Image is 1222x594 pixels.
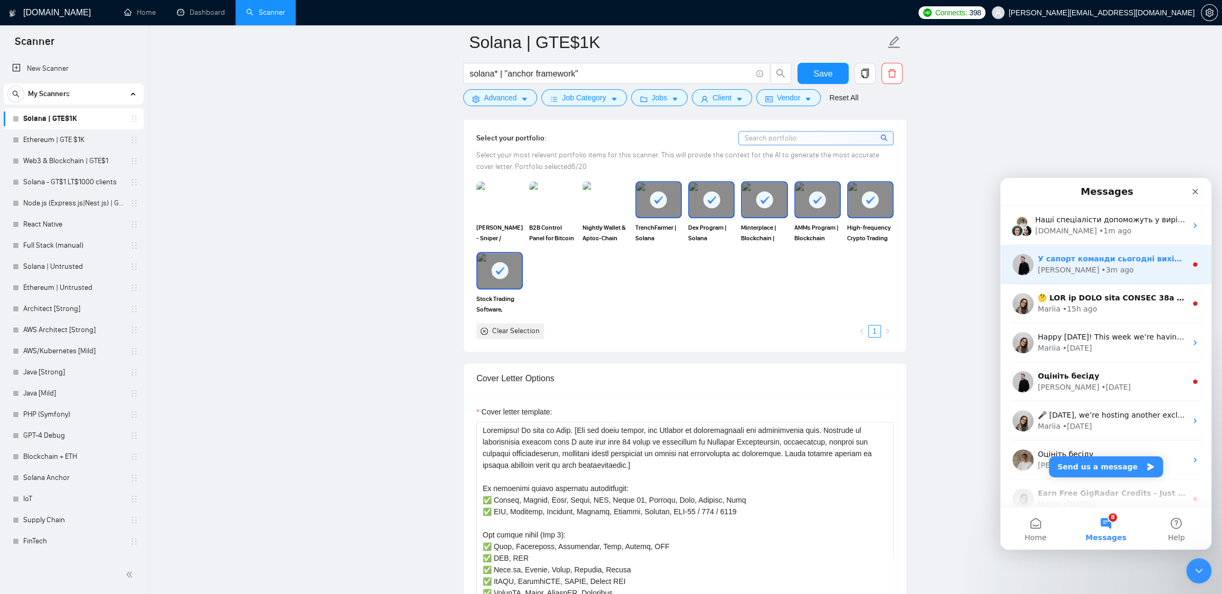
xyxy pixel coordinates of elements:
a: Full Stack (manual) [23,235,124,256]
li: New Scanner [4,58,144,79]
span: [PERSON_NAME] - Sniper / Trading Bot for [DOMAIN_NAME] / [DOMAIN_NAME] / Raydium [476,222,523,243]
div: • 3m ago [101,87,133,98]
input: Search portfolio [739,131,893,145]
input: Scanner name... [469,29,885,55]
button: search [7,86,24,102]
span: delete [882,69,902,78]
div: • [DATE] [62,165,92,176]
span: Наші спеціалісти допоможуть у вирішенні питання. [DOMAIN_NAME] буде знову доступний завтра. [35,37,422,46]
span: holder [130,347,138,355]
span: Advanced [484,92,516,103]
a: dashboardDashboard [177,8,225,17]
img: Profile image for Mariia [12,310,33,332]
span: holder [130,431,138,440]
span: Jobs [652,92,668,103]
img: upwork-logo.png [923,8,932,17]
button: setting [1201,4,1218,21]
div: Mariia [37,126,60,137]
span: holder [130,452,138,461]
li: Previous Page [856,325,868,337]
span: info-circle [756,70,763,77]
span: holder [130,474,138,482]
a: React Native [23,214,124,235]
a: IoT [23,488,124,510]
a: setting [1201,8,1218,17]
span: holder [130,326,138,334]
button: Messages [70,329,140,372]
span: Minterplace | Blockchain | Solana | Web3 | Rust | Anchor | NFT | dApp [741,222,787,243]
span: holder [130,220,138,229]
button: left [856,325,868,337]
span: Оцініть бесіду [37,272,93,280]
span: holder [130,115,138,123]
a: Solana Anchor [23,467,124,488]
span: caret-down [610,95,618,103]
button: Send us a message [49,278,163,299]
li: Next Page [881,325,894,337]
span: holder [130,262,138,271]
li: My Scanners [4,83,144,573]
a: AWS Architect [Strong] [23,319,124,341]
img: logo [9,5,16,22]
span: search [770,69,791,78]
span: holder [130,368,138,376]
span: folder [640,95,647,103]
span: Help [167,356,184,363]
span: caret-down [804,95,812,103]
span: double-left [126,569,136,580]
button: settingAdvancedcaret-down [463,89,537,106]
a: searchScanner [246,8,285,17]
span: Stock Trading Software, Trading Simulator | Ethereum | Blockchain [476,294,523,315]
iframe: Intercom live chat [1186,558,1211,583]
img: portfolio thumbnail image [529,181,576,218]
a: New Scanner [12,58,135,79]
span: user [701,95,708,103]
span: caret-down [736,95,743,103]
div: [DOMAIN_NAME] [35,48,97,59]
span: setting [472,95,480,103]
div: Mariia [37,321,60,332]
span: holder [130,537,138,545]
div: Clear Selection [492,325,540,337]
span: holder [130,136,138,144]
span: Vendor [777,92,800,103]
a: MVP [23,552,124,573]
span: edit [887,35,901,49]
li: 1 [868,325,881,337]
span: TrenchFarmer | Solana developer | Blockchain | Rust | Web3 | [DOMAIN_NAME] [635,222,682,243]
span: Home [24,356,46,363]
button: search [770,63,791,84]
div: • [DATE] [62,321,92,332]
img: portfolio thumbnail image [582,181,629,218]
button: right [881,325,894,337]
a: Blockchain + ETH [23,446,124,467]
span: holder [130,284,138,292]
span: left [859,328,865,334]
span: holder [130,199,138,208]
a: Supply Chain [23,510,124,531]
img: Profile image for Mariia [12,154,33,175]
span: Select your portfolio: [476,134,547,143]
button: copy [854,63,876,84]
div: [PERSON_NAME] [37,87,99,98]
span: idcard [765,95,773,103]
span: My Scanners [28,83,70,105]
span: Messages [85,356,126,363]
button: idcardVendorcaret-down [756,89,821,106]
a: Java [Mild] [23,383,124,404]
span: Connects: [935,7,967,18]
span: У сапорт команди сьогодні вихідний, перепрошуємо за незручності 🙏 [37,77,342,85]
label: Cover letter template: [476,406,552,418]
span: Select your most relevant portfolio items for this scanner. This will provide the context for the... [476,150,879,171]
button: delete [881,63,903,84]
div: • [DATE] [101,204,130,215]
a: Reset All [829,92,858,103]
div: Cover Letter Options [476,363,894,393]
span: right [884,328,890,334]
span: holder [130,157,138,165]
div: • [DATE] [62,243,92,254]
span: holder [130,305,138,313]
